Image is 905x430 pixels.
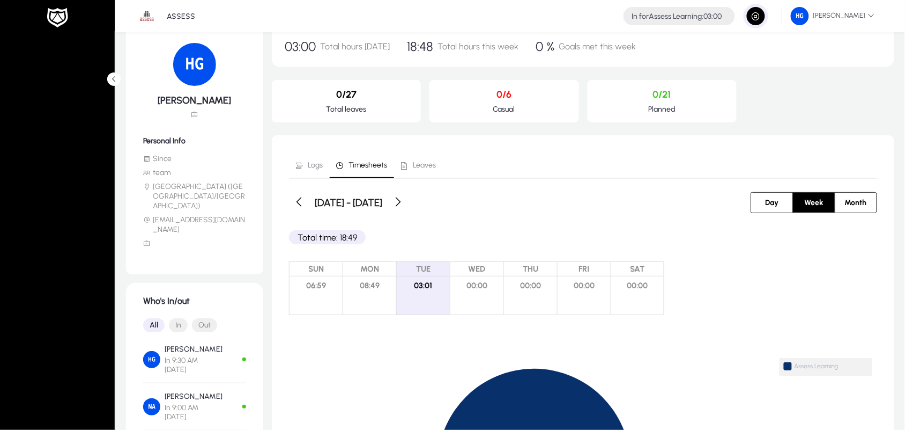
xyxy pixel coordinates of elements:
img: 1.png [137,6,157,26]
span: 00:00 [450,276,503,295]
a: Leaves [394,152,443,178]
span: 08:49 [343,276,396,295]
span: 18:48 [407,39,433,54]
p: Planned [596,105,728,114]
p: 0/6 [438,89,570,100]
span: 03:00 [285,39,316,54]
p: [PERSON_NAME] [165,345,222,354]
li: [GEOGRAPHIC_DATA] ([GEOGRAPHIC_DATA]/[GEOGRAPHIC_DATA]) [143,182,246,211]
span: MON [343,262,396,276]
p: Casual [438,105,570,114]
span: TUE [397,262,450,276]
span: SUN [290,262,343,276]
span: In 9:00 AM [DATE] [165,403,222,421]
li: team [143,168,246,178]
span: Day [759,193,785,213]
a: Timesheets [330,152,394,178]
span: 03:00 [704,12,722,21]
h6: Personal Info [143,136,246,145]
button: [PERSON_NAME] [782,6,884,26]
span: [PERSON_NAME] [791,7,875,25]
span: Month [839,193,873,213]
button: Month [835,193,877,213]
span: 0 % [536,39,554,54]
button: All [143,318,165,332]
img: white-logo.png [44,6,71,29]
span: Logs [308,162,323,169]
p: 0/21 [596,89,728,100]
span: THU [504,262,557,276]
h1: Who's In/out [143,296,246,306]
span: In for [632,12,649,21]
p: [PERSON_NAME] [165,392,222,401]
span: Total hours [DATE] [320,41,390,52]
span: 00:00 [611,276,664,295]
span: Assess Learning [795,362,868,370]
p: ASSESS [167,12,195,21]
span: Timesheets [348,162,387,169]
p: Total time: 18:49 [289,230,366,244]
h5: [PERSON_NAME] [143,94,246,106]
img: Hossam Gad [143,351,160,368]
button: Week [793,193,835,213]
a: Logs [289,152,330,178]
button: Out [192,318,217,332]
p: Total leaves [280,105,412,114]
span: Assess Learning [784,363,868,373]
span: WED [450,262,503,276]
span: SAT [611,262,664,276]
p: 0/27 [280,89,412,100]
span: Goals met this week [559,41,636,52]
li: [EMAIL_ADDRESS][DOMAIN_NAME] [143,215,246,235]
h4: Assess Learning [632,12,722,21]
span: 06:59 [290,276,343,295]
span: FRI [558,262,611,276]
li: Since [143,154,246,164]
span: Week [798,193,830,213]
mat-button-toggle-group: Font Style [143,315,246,336]
img: 143.png [791,7,809,25]
h3: [DATE] - [DATE] [315,196,382,209]
span: 00:00 [504,276,557,295]
span: 00:00 [558,276,611,295]
span: Leaves [413,162,436,169]
img: 143.png [173,43,216,86]
span: In 9:30 AM [DATE] [165,356,222,374]
span: : [702,12,704,21]
span: 03:01 [397,276,450,295]
button: Day [751,193,793,213]
span: Total hours this week [437,41,518,52]
img: Nahla Abdelaziz [143,398,160,416]
button: In [169,318,188,332]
